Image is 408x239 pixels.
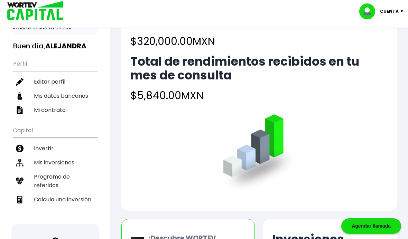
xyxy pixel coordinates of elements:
img: datos-icon.10cf9172.svg [16,92,24,100]
ul: Capital [13,123,97,224]
h4: $5,840.00 MXN [130,88,388,103]
img: calculadora-icon.17d418c4.svg [16,196,24,203]
h2: Total de rendimientos recibidos en tu mes de consulta [130,55,388,82]
h2: Total de inversiones activas [130,14,304,28]
img: grafica.516fef24.png [220,114,298,193]
p: Invierte desde tu celular [13,24,97,31]
b: ALEJANDRA [45,41,86,51]
img: inversiones-icon.6695dc30.svg [16,159,24,166]
div: Agendar llamada [341,218,401,234]
a: Programa de referidos [13,170,97,192]
p: Cuenta [380,6,399,17]
ul: Perfil [13,56,97,117]
img: invertir-icon.b3b967d7.svg [16,145,24,152]
a: Mis inversiones [13,155,97,170]
img: contrato-icon.f2db500c.svg [16,106,24,114]
img: profile-image [359,3,380,19]
h3: Buen día, [13,42,97,50]
a: Invertir [13,141,97,155]
a: Mis datos bancarios [13,89,97,103]
img: recomiendanos-icon.9b8e9327.svg [16,177,24,185]
a: Editar perfil [13,75,97,89]
img: icon-down [399,10,408,12]
h4: $320,000.00 MXN [130,34,304,49]
a: Mi contrato [13,103,97,117]
a: Calcula una inversión [13,192,97,207]
img: editar-icon.952d3147.svg [16,78,24,86]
